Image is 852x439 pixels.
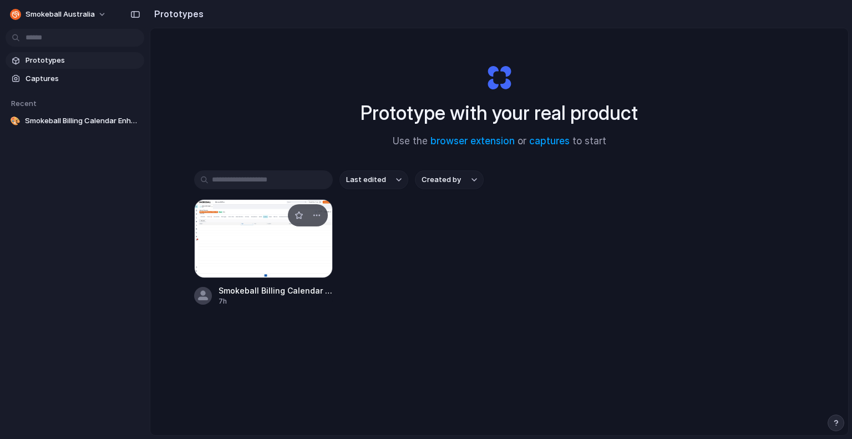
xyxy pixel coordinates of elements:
a: browser extension [430,135,515,147]
h1: Prototype with your real product [361,98,638,128]
button: Created by [415,170,484,189]
a: Smokeball Billing Calendar EnhancementSmokeball Billing Calendar Enhancement7h [194,199,333,306]
h2: Prototypes [150,7,204,21]
span: Created by [422,174,461,185]
span: Smokeball Australia [26,9,95,20]
span: Smokeball Billing Calendar Enhancement [25,115,140,127]
span: Recent [11,99,37,108]
span: Captures [26,73,140,84]
span: Prototypes [26,55,140,66]
a: captures [529,135,570,147]
a: 🎨Smokeball Billing Calendar Enhancement [6,113,144,129]
a: Captures [6,70,144,87]
span: Last edited [346,174,386,185]
div: 7h [219,296,333,306]
span: Use the or to start [393,134,606,149]
button: Smokeball Australia [6,6,112,23]
span: Smokeball Billing Calendar Enhancement [219,285,333,296]
a: Prototypes [6,52,144,69]
button: Last edited [339,170,408,189]
div: 🎨 [10,115,21,127]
